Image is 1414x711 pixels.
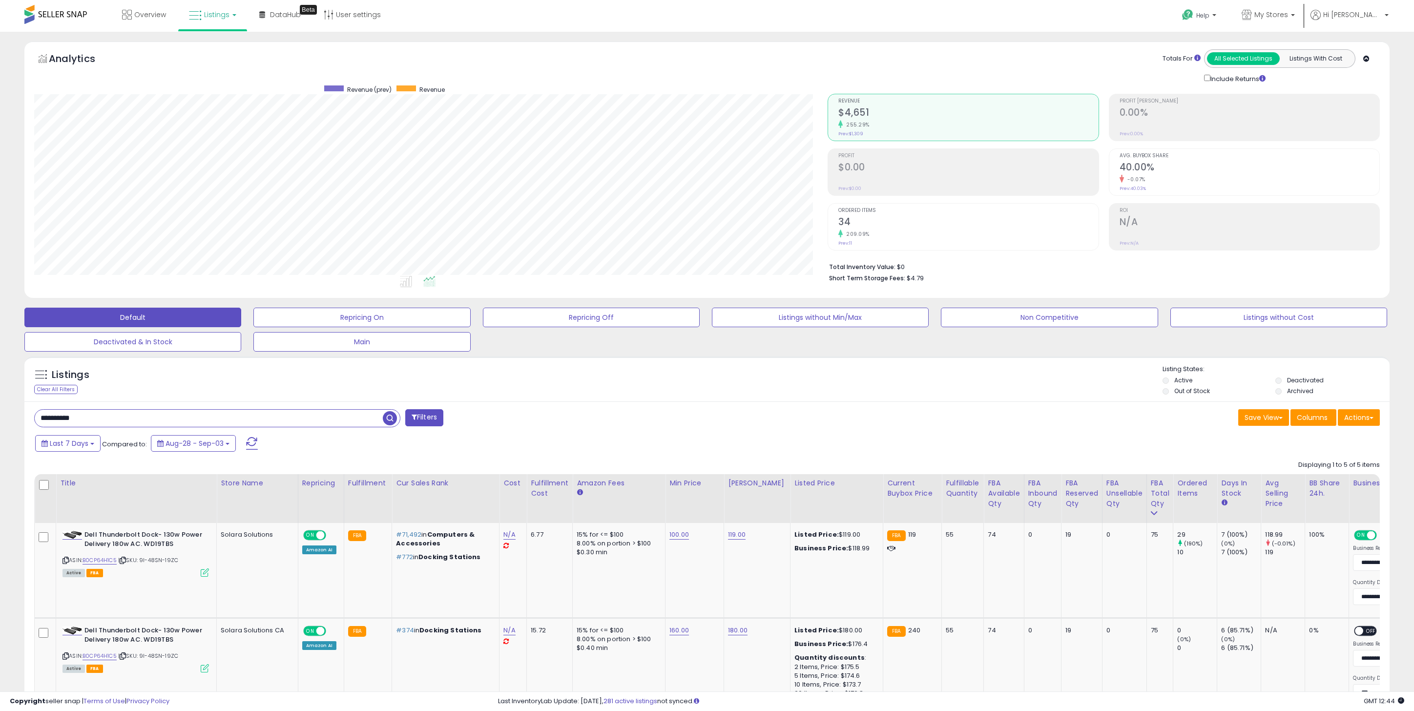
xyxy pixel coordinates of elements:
[102,439,147,449] span: Compared to:
[577,644,658,652] div: $0.40 min
[1290,409,1336,426] button: Columns
[908,530,916,539] span: 119
[988,626,1016,635] div: 74
[908,626,920,635] span: 240
[887,626,905,637] small: FBA
[1028,530,1054,539] div: 0
[418,552,480,562] span: Docking Stations
[1065,478,1098,509] div: FBA Reserved Qty
[483,308,700,327] button: Repricing Off
[577,539,658,548] div: 8.00% on portion > $100
[1177,626,1217,635] div: 0
[669,626,689,635] a: 160.00
[1309,626,1341,635] div: 0%
[1124,176,1145,183] small: -0.07%
[396,478,495,488] div: Cur Sales Rank
[1309,478,1345,499] div: BB Share 24h.
[1338,409,1380,426] button: Actions
[84,530,203,551] b: Dell Thunderbolt Dock- 130w Power Delivery 180w AC. WD19TBS
[907,273,924,283] span: $4.79
[62,665,85,673] span: All listings currently available for purchase on Amazon
[83,696,125,706] a: Terms of Use
[1163,365,1390,374] p: Listing States:
[253,308,470,327] button: Repricing On
[503,626,515,635] a: N/A
[941,308,1158,327] button: Non Competitive
[669,530,689,540] a: 100.00
[1297,413,1328,422] span: Columns
[324,531,340,540] span: OFF
[1106,478,1143,509] div: FBA Unsellable Qty
[304,531,316,540] span: ON
[1151,478,1169,509] div: FBA Total Qty
[118,652,178,660] span: | SKU: 9I-48SN-19ZC
[304,627,316,635] span: ON
[1174,1,1226,32] a: Help
[1197,73,1277,84] div: Include Returns
[794,663,875,671] div: 2 Items, Price: $175.5
[531,530,565,539] div: 6.77
[577,626,658,635] div: 15% for <= $100
[794,478,879,488] div: Listed Price
[838,240,852,246] small: Prev: 11
[1120,162,1379,175] h2: 40.00%
[221,626,291,635] div: Solara Solutions CA
[1221,499,1227,507] small: Days In Stock.
[1170,308,1387,327] button: Listings without Cost
[1375,531,1391,540] span: OFF
[577,548,658,557] div: $0.30 min
[794,640,875,648] div: $176.4
[1028,478,1058,509] div: FBA inbound Qty
[24,308,241,327] button: Default
[62,626,209,671] div: ASIN:
[134,10,166,20] span: Overview
[946,478,979,499] div: Fulfillable Quantity
[1106,530,1139,539] div: 0
[270,10,301,20] span: DataHub
[794,653,875,662] div: :
[60,478,212,488] div: Title
[10,697,169,706] div: seller snap | |
[419,626,481,635] span: Docking Stations
[1177,478,1213,499] div: Ordered Items
[1120,186,1146,191] small: Prev: 40.03%
[794,626,875,635] div: $180.00
[1028,626,1054,635] div: 0
[1265,626,1297,635] div: N/A
[396,552,413,562] span: #772
[83,652,117,660] a: B0CP64H1C5
[348,478,388,488] div: Fulfillment
[794,671,875,680] div: 5 Items, Price: $174.6
[348,530,366,541] small: FBA
[498,697,1404,706] div: Last InventoryLab Update: [DATE], not synced.
[838,208,1098,213] span: Ordered Items
[1177,635,1191,643] small: (0%)
[712,308,929,327] button: Listings without Min/Max
[794,639,848,648] b: Business Price:
[348,626,366,637] small: FBA
[1265,548,1305,557] div: 119
[838,153,1098,159] span: Profit
[946,530,976,539] div: 55
[1323,10,1382,20] span: Hi [PERSON_NAME]
[1364,696,1404,706] span: 2025-09-12 12:44 GMT
[1163,54,1201,63] div: Totals For
[1120,216,1379,230] h2: N/A
[1221,548,1261,557] div: 7 (100%)
[1120,208,1379,213] span: ROI
[577,478,661,488] div: Amazon Fees
[1310,10,1389,32] a: Hi [PERSON_NAME]
[1265,530,1305,539] div: 118.99
[1309,530,1341,539] div: 100%
[988,478,1019,509] div: FBA Available Qty
[126,696,169,706] a: Privacy Policy
[794,653,865,662] b: Quantity discounts
[531,478,568,499] div: Fulfillment Cost
[1065,530,1095,539] div: 19
[829,274,905,282] b: Short Term Storage Fees:
[577,635,658,644] div: 8.00% on portion > $100
[838,162,1098,175] h2: $0.00
[302,478,340,488] div: Repricing
[396,530,492,548] p: in
[35,435,101,452] button: Last 7 Days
